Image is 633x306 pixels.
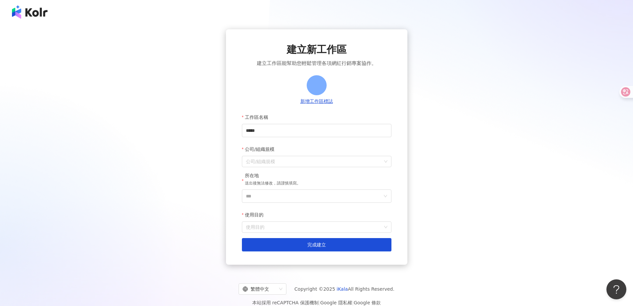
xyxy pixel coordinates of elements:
div: 所在地 [245,172,301,179]
a: iKala [337,286,348,292]
img: logo [12,5,48,19]
input: 工作區名稱 [242,124,391,137]
span: 建立新工作區 [287,43,347,57]
span: down [383,194,387,198]
span: 建立工作區能幫助您輕鬆管理各項網紅行銷專案協作。 [257,59,376,67]
button: 新增工作區標誌 [298,98,335,105]
label: 工作區名稱 [242,111,273,124]
span: 完成建立 [307,242,326,247]
a: Google 隱私權 [320,300,352,305]
div: 繁體中文 [243,284,276,294]
label: 公司/組織規模 [242,143,279,156]
p: 送出後無法修改，請謹慎填寫。 [245,180,301,187]
span: | [319,300,320,305]
label: 使用目的 [242,208,268,221]
iframe: Help Scout Beacon - Open [606,279,626,299]
span: Copyright © 2025 All Rights Reserved. [294,285,394,293]
a: Google 條款 [354,300,381,305]
button: 完成建立 [242,238,391,251]
span: | [352,300,354,305]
